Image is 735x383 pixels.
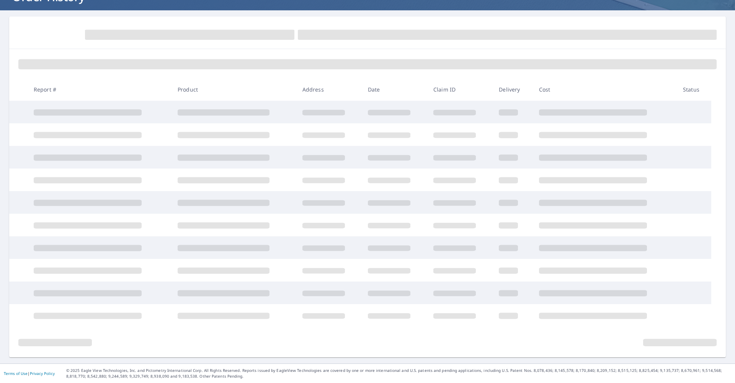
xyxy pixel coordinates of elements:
[533,78,677,101] th: Cost
[4,371,55,376] p: |
[296,78,362,101] th: Address
[362,78,427,101] th: Date
[4,371,28,376] a: Terms of Use
[171,78,296,101] th: Product
[28,78,171,101] th: Report #
[493,78,532,101] th: Delivery
[30,371,55,376] a: Privacy Policy
[677,78,711,101] th: Status
[427,78,493,101] th: Claim ID
[66,368,731,379] p: © 2025 Eagle View Technologies, Inc. and Pictometry International Corp. All Rights Reserved. Repo...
